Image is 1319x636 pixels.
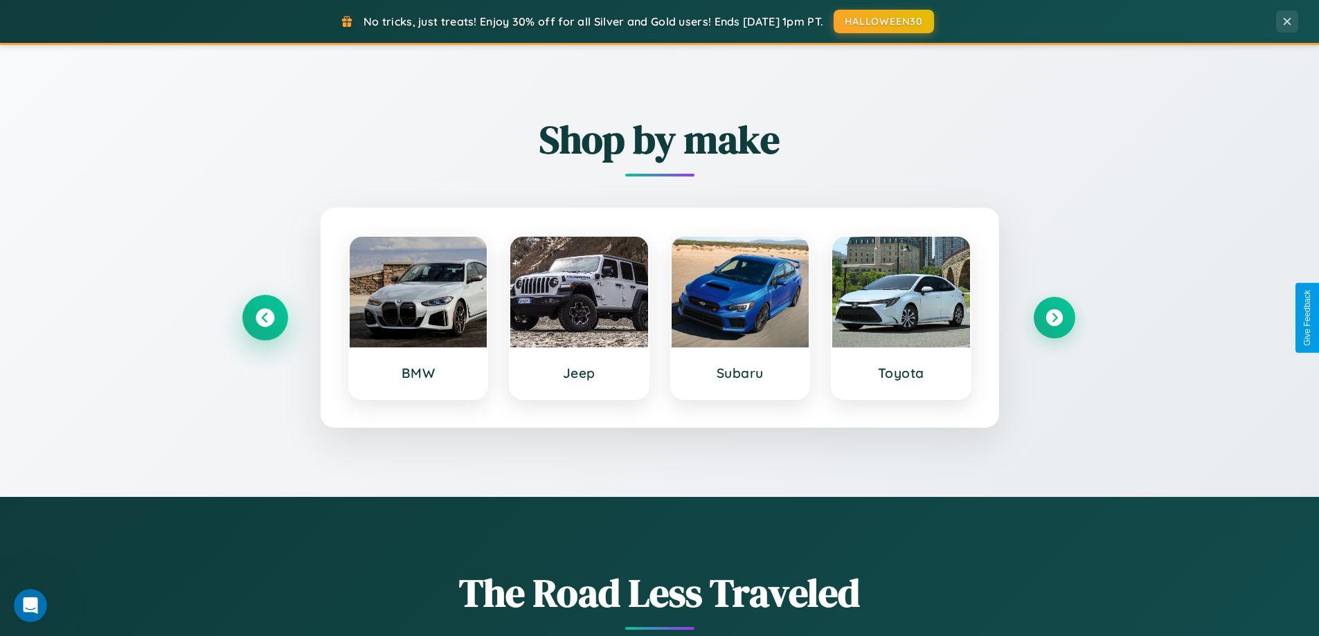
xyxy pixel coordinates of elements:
[364,365,474,381] h3: BMW
[1302,290,1312,346] div: Give Feedback
[834,10,934,33] button: HALLOWEEN30
[14,589,47,622] iframe: Intercom live chat
[846,365,956,381] h3: Toyota
[244,566,1075,619] h1: The Road Less Traveled
[685,365,796,381] h3: Subaru
[364,15,823,28] span: No tricks, just treats! Enjoy 30% off for all Silver and Gold users! Ends [DATE] 1pm PT.
[524,365,634,381] h3: Jeep
[244,113,1075,166] h2: Shop by make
